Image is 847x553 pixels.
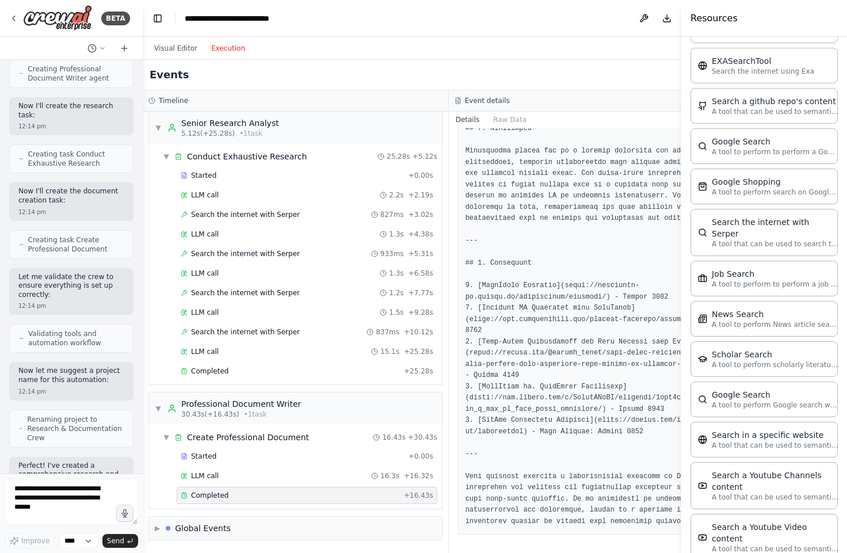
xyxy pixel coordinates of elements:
span: 15.1s [380,347,399,356]
span: Send [107,536,124,546]
span: + 25.28s [404,367,433,376]
span: LLM call [191,230,219,239]
img: SerpApiGoogleShoppingTool [698,182,707,191]
button: Hide left sidebar [150,10,166,26]
button: Visual Editor [147,41,204,55]
div: Conduct Exhaustive Research [187,151,307,162]
span: 1.3s [389,230,403,239]
p: Now I'll create the document creation task: [18,187,124,205]
p: A tool to perform Google search with a search_query. [712,401,838,410]
p: A tool that can be used to semantic search a query from a github repo's content. This is not the ... [712,107,838,116]
div: Job Search [712,268,838,280]
img: SerpApiGoogleSearchTool [698,142,707,151]
div: 12:14 pm [18,302,124,310]
span: + 4.38s [409,230,433,239]
button: Execution [204,41,252,55]
span: + 0.00s [409,171,433,180]
span: 30.43s (+16.43s) [181,410,239,419]
p: A tool that can be used to semantic search a query from a Youtube Channels content. [712,493,838,502]
span: ▼ [163,152,170,161]
span: 827ms [380,210,404,219]
div: Google Search [712,136,838,147]
div: 12:14 pm [18,387,124,396]
div: BETA [101,12,130,25]
img: WebsiteSearchTool [698,435,707,444]
span: LLM call [191,471,219,480]
button: Click to speak your automation idea [116,505,133,522]
p: A tool to perform to perform a Google search with a search_query. [712,147,838,157]
span: Search the internet with Serper [191,249,300,258]
span: + 16.43s [404,491,433,500]
span: Validating tools and automation workflow [28,329,124,348]
button: Details [449,112,487,128]
span: Improve [21,536,49,546]
div: Scholar Search [712,349,838,360]
span: 16.43s [382,433,406,442]
span: Completed [191,491,228,500]
span: + 0.00s [409,452,433,461]
img: YoutubeVideoSearchTool [698,533,707,542]
img: Logo [23,5,92,31]
span: + 16.32s [404,471,433,480]
p: A tool to perform scholarly literature search with a search_query. [712,360,838,369]
span: ▼ [155,404,162,413]
img: SerperDevTool [698,228,707,237]
button: Start a new chat [115,41,133,55]
p: Let me validate the crew to ensure everything is set up correctly: [18,273,124,300]
span: + 3.02s [409,210,433,219]
span: • 1 task [244,410,267,419]
span: Search the internet with Serper [191,327,300,337]
span: Creating task Conduct Exhaustive Research [28,150,124,168]
span: + 9.28s [409,308,433,317]
span: LLM call [191,347,219,356]
button: Raw Data [486,112,533,128]
span: Search the internet with Serper [191,288,300,298]
div: News Search [712,308,838,320]
h4: Resources [690,12,738,25]
span: Creating task Create Professional Document [28,235,124,254]
h2: Events [150,67,189,83]
span: ▼ [155,123,162,132]
div: Search the internet with Serper [712,216,838,239]
p: A tool that can be used to semantic search a query from a specific URL content. [712,441,838,450]
span: 1.5s [389,308,403,317]
span: 1.3s [389,269,403,278]
p: Search the internet using Exa [712,67,814,76]
div: Professional Document Writer [181,398,301,410]
div: Google Search [712,389,838,401]
img: SerplyNewsSearchTool [698,314,707,323]
span: LLM call [191,190,219,200]
p: A tool to perform News article search with a search_query. [712,320,838,329]
img: YoutubeChannelSearchTool [698,481,707,490]
button: Switch to previous chat [83,41,110,55]
h3: Event details [465,96,510,105]
span: Started [191,452,216,461]
p: A tool that can be used to search the internet with a search_query. Supports different search typ... [712,239,838,249]
h3: Timeline [159,96,188,105]
span: + 25.28s [404,347,433,356]
span: + 5.12s [413,152,437,161]
span: Completed [191,367,228,376]
div: Search a Youtube Video content [712,521,838,544]
span: LLM call [191,308,219,317]
p: A tool to perform search on Google shopping with a search_query. [712,188,838,197]
span: Creating Professional Document Writer agent [28,64,124,83]
div: Search in a specific website [712,429,838,441]
div: Google Shopping [712,176,838,188]
img: SerplyWebSearchTool [698,395,707,404]
span: 25.28s [387,152,410,161]
p: Perfect! I've created a comprehensive research and documentation crew for you. Here's what I've b... [18,462,124,497]
span: + 5.31s [409,249,433,258]
span: ▶ [155,524,160,533]
span: + 10.12s [404,327,433,337]
span: ▼ [163,433,170,442]
div: EXASearchTool [712,55,814,67]
img: SerplyScholarSearchTool [698,354,707,364]
div: Search a Youtube Channels content [712,470,838,493]
span: • 1 task [239,129,262,138]
div: Senior Research Analyst [181,117,279,129]
span: + 30.43s [408,433,437,442]
div: 12:14 pm [18,208,124,216]
span: 16.3s [380,471,399,480]
button: Improve [5,533,55,548]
